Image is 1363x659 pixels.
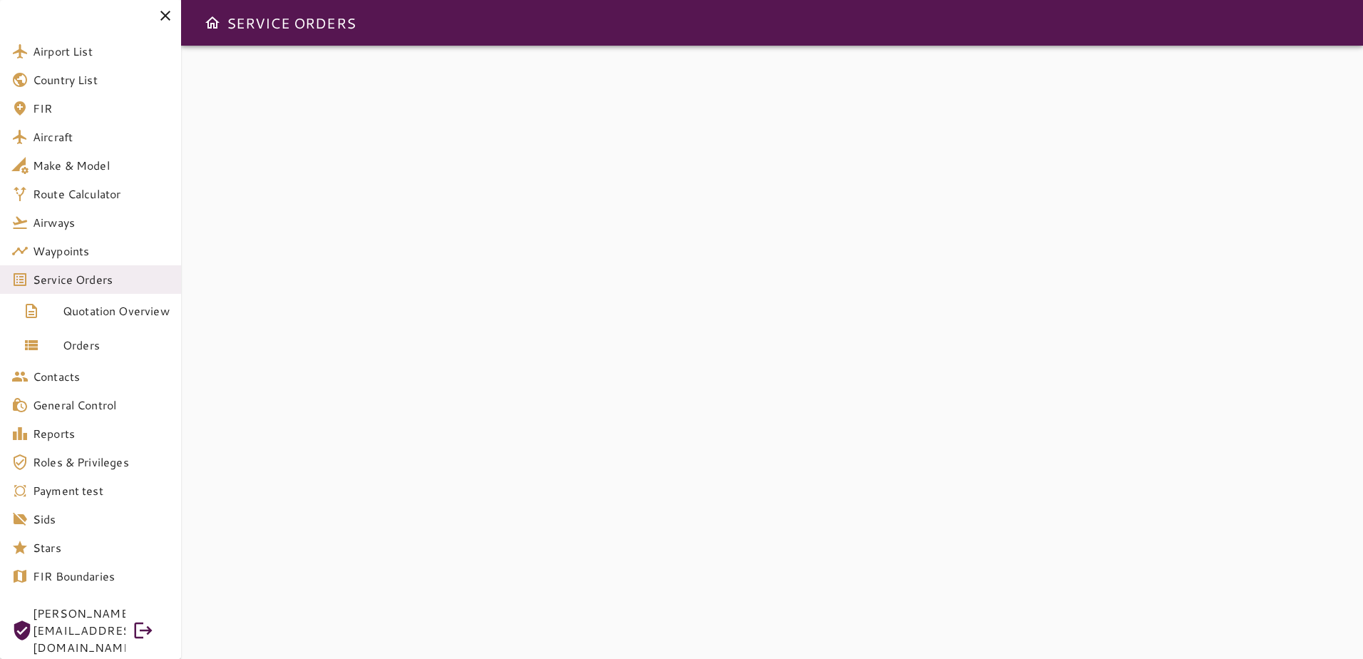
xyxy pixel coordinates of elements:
span: Airways [33,214,170,231]
span: FIR Boundaries [33,568,170,585]
span: Quotation Overview [63,302,170,320]
span: Stars [33,539,170,556]
span: Country List [33,71,170,88]
span: Make & Model [33,157,170,174]
span: Reports [33,425,170,442]
span: Contacts [33,368,170,385]
span: Service Orders [33,271,170,288]
span: Airport List [33,43,170,60]
button: Open drawer [198,9,227,37]
span: Aircraft [33,128,170,145]
span: [PERSON_NAME][EMAIL_ADDRESS][DOMAIN_NAME] [33,605,125,656]
span: Sids [33,511,170,528]
span: Route Calculator [33,185,170,203]
span: General Control [33,397,170,414]
span: Waypoints [33,242,170,260]
span: Payment test [33,482,170,499]
h6: SERVICE ORDERS [227,11,356,34]
span: FIR [33,100,170,117]
span: Orders [63,337,170,354]
span: Roles & Privileges [33,454,170,471]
